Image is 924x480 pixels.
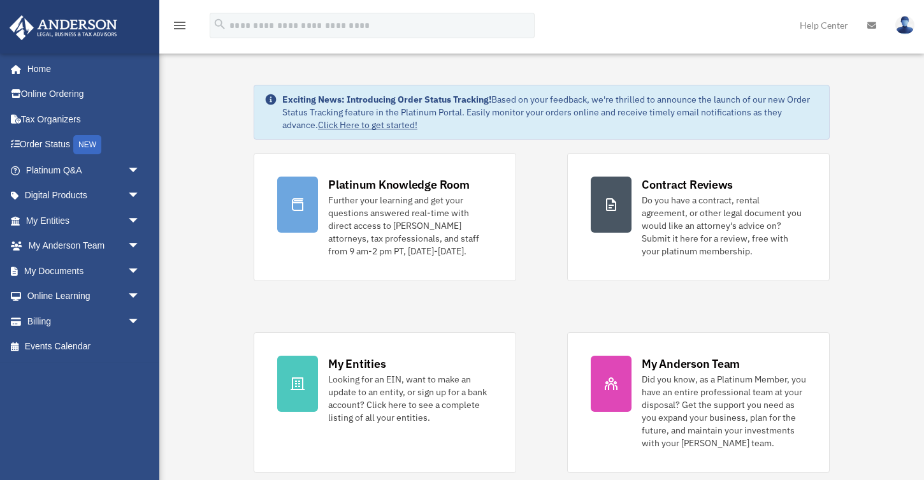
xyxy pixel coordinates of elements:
div: NEW [73,135,101,154]
a: Home [9,56,153,82]
i: menu [172,18,187,33]
div: Do you have a contract, rental agreement, or other legal document you would like an attorney's ad... [642,194,806,258]
img: Anderson Advisors Platinum Portal [6,15,121,40]
span: arrow_drop_down [127,233,153,259]
a: Tax Organizers [9,106,159,132]
a: My Entities Looking for an EIN, want to make an update to an entity, or sign up for a bank accoun... [254,332,516,473]
a: Events Calendar [9,334,159,360]
a: My Anderson Teamarrow_drop_down [9,233,159,259]
span: arrow_drop_down [127,258,153,284]
a: Click Here to get started! [318,119,417,131]
a: Contract Reviews Do you have a contract, rental agreement, or other legal document you would like... [567,153,830,281]
a: My Anderson Team Did you know, as a Platinum Member, you have an entire professional team at your... [567,332,830,473]
div: My Anderson Team [642,356,740,372]
a: Online Ordering [9,82,159,107]
img: User Pic [895,16,914,34]
div: Did you know, as a Platinum Member, you have an entire professional team at your disposal? Get th... [642,373,806,449]
div: Contract Reviews [642,177,733,193]
a: Online Learningarrow_drop_down [9,284,159,309]
div: My Entities [328,356,386,372]
span: arrow_drop_down [127,309,153,335]
div: Platinum Knowledge Room [328,177,470,193]
i: search [213,17,227,31]
span: arrow_drop_down [127,157,153,184]
span: arrow_drop_down [127,183,153,209]
strong: Exciting News: Introducing Order Status Tracking! [282,94,491,105]
a: Billingarrow_drop_down [9,309,159,334]
a: Platinum Q&Aarrow_drop_down [9,157,159,183]
div: Further your learning and get your questions answered real-time with direct access to [PERSON_NAM... [328,194,493,258]
div: Looking for an EIN, want to make an update to an entity, or sign up for a bank account? Click her... [328,373,493,424]
a: menu [172,22,187,33]
a: Platinum Knowledge Room Further your learning and get your questions answered real-time with dire... [254,153,516,281]
a: My Documentsarrow_drop_down [9,258,159,284]
div: Based on your feedback, we're thrilled to announce the launch of our new Order Status Tracking fe... [282,93,819,131]
a: My Entitiesarrow_drop_down [9,208,159,233]
span: arrow_drop_down [127,284,153,310]
a: Digital Productsarrow_drop_down [9,183,159,208]
span: arrow_drop_down [127,208,153,234]
a: Order StatusNEW [9,132,159,158]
